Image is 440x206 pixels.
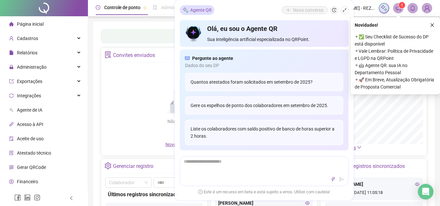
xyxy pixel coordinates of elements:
[355,62,436,76] span: ⚬ 🤖 Agente QR: sua IA no Departamento Pessoal
[430,23,434,27] span: close
[410,5,416,11] span: bell
[9,122,14,127] span: api
[17,136,44,141] span: Aceite de uso
[9,65,14,69] span: lock
[9,79,14,84] span: export
[185,62,343,69] span: Dados do seu DP
[207,24,343,33] h4: Olá, eu sou o Agente QR
[108,190,201,199] div: Últimos registros sincronizados
[185,73,343,91] div: Quantos atestados foram solicitados em setembro de 2025?
[401,3,403,7] span: 1
[338,175,346,183] button: send
[9,93,14,98] span: sync
[185,24,202,43] img: icon
[282,6,328,14] button: Nova conversa
[153,5,157,10] span: file-done
[329,175,337,183] button: thunderbolt
[113,50,155,61] div: Convites enviados
[355,21,378,29] span: Novidades !
[185,96,343,115] div: Gere os espelhos de ponto dos colaboradores em setembro de 2025.
[69,196,74,200] span: left
[207,36,343,43] span: Sua inteligência artificial especializada no QRPoint.
[328,181,419,188] div: [PERSON_NAME]
[180,5,214,15] div: Agente QR
[105,51,111,58] span: solution
[380,5,388,12] img: sparkle-icon.fc2bf0ac1784a2077858766a79e2daf3.svg
[331,177,335,182] span: thunderbolt
[9,136,14,141] span: audit
[182,7,189,14] img: sparkle-icon.fc2bf0ac1784a2077858766a79e2daf3.svg
[399,2,405,8] sup: 1
[17,64,47,70] span: Administração
[17,79,42,84] span: Exportações
[333,161,405,172] div: Últimos registros sincronizados
[96,5,100,10] span: clock-circle
[17,93,41,98] span: Integrações
[14,194,21,201] span: facebook
[422,3,432,13] img: 84933
[143,6,147,10] span: pushpin
[161,5,195,10] span: Admissão digital
[355,76,436,90] span: ⚬ 🚀 Em Breve, Atualização Obrigatória de Proposta Comercial
[198,189,330,195] span: Este é um recurso em beta e está sujeito a erros. Utilize com cautela!
[113,161,153,172] div: Gerenciar registro
[17,122,43,127] span: Acesso à API
[17,21,44,27] span: Página inicial
[17,165,46,170] span: Gerar QRCode
[104,5,140,10] span: Controle de ponto
[185,55,190,62] span: read
[332,8,336,12] span: history
[415,182,419,186] span: eye
[185,120,343,145] div: Liste os colaboradores com saldo positivo de banco de horas superior a 2 horas.
[34,194,40,201] span: instagram
[17,107,42,113] span: Agente de IA
[395,5,401,11] span: notification
[165,142,198,147] span: Novo convite
[305,201,310,205] span: eye
[355,48,436,62] span: ⚬ Vale Lembrar: Política de Privacidade e LGPD na QRPoint
[17,150,51,156] span: Atestado técnico
[342,8,347,12] span: shrink
[17,50,37,55] span: Relatórios
[355,33,436,48] span: ⚬ ✅ Seu Checklist de Sucesso do DP está disponível
[105,162,111,169] span: setting
[357,145,362,150] span: down
[418,184,433,199] div: Open Intercom Messenger
[152,118,212,125] div: Não há dados
[17,36,38,41] span: Cadastros
[9,50,14,55] span: file
[24,194,31,201] span: linkedin
[198,190,203,194] span: exclamation-circle
[17,179,38,184] span: Financeiro
[9,151,14,155] span: solution
[9,36,14,41] span: user-add
[9,165,14,170] span: qrcode
[328,189,419,197] div: [DATE] 11:05:18
[9,22,14,26] span: home
[9,179,14,184] span: dollar
[192,55,233,62] span: Pergunte ao agente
